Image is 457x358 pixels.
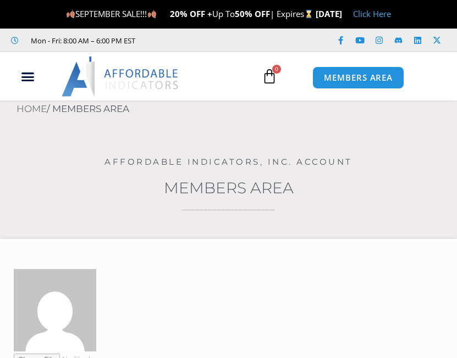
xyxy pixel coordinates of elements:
[324,74,393,82] span: MEMBERS AREA
[353,8,391,19] a: Click Here
[170,8,212,19] strong: 20% OFF +
[66,8,315,19] span: SEPTEMBER SALE!!! Up To | Expires
[305,10,313,18] img: ⌛
[148,10,156,18] img: 🍂
[16,103,47,114] a: Home
[14,269,96,351] img: f4d72bd01cf7793f85f946f3d851b24e7175e71a9816e50c6648561b8153fd6f
[245,60,294,92] a: 0
[5,66,50,87] div: Menu Toggle
[272,65,281,74] span: 0
[104,156,353,167] a: Affordable Indicators, Inc. Account
[312,66,404,89] a: MEMBERS AREA
[28,34,135,47] span: Mon - Fri: 8:00 AM – 6:00 PM EST
[16,100,457,118] nav: Breadcrumb
[164,178,294,197] a: Members Area
[62,57,180,96] img: LogoAI | Affordable Indicators – NinjaTrader
[316,8,342,19] strong: [DATE]
[235,8,270,19] strong: 50% OFF
[67,10,75,18] img: 🍂
[144,35,309,46] iframe: Customer reviews powered by Trustpilot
